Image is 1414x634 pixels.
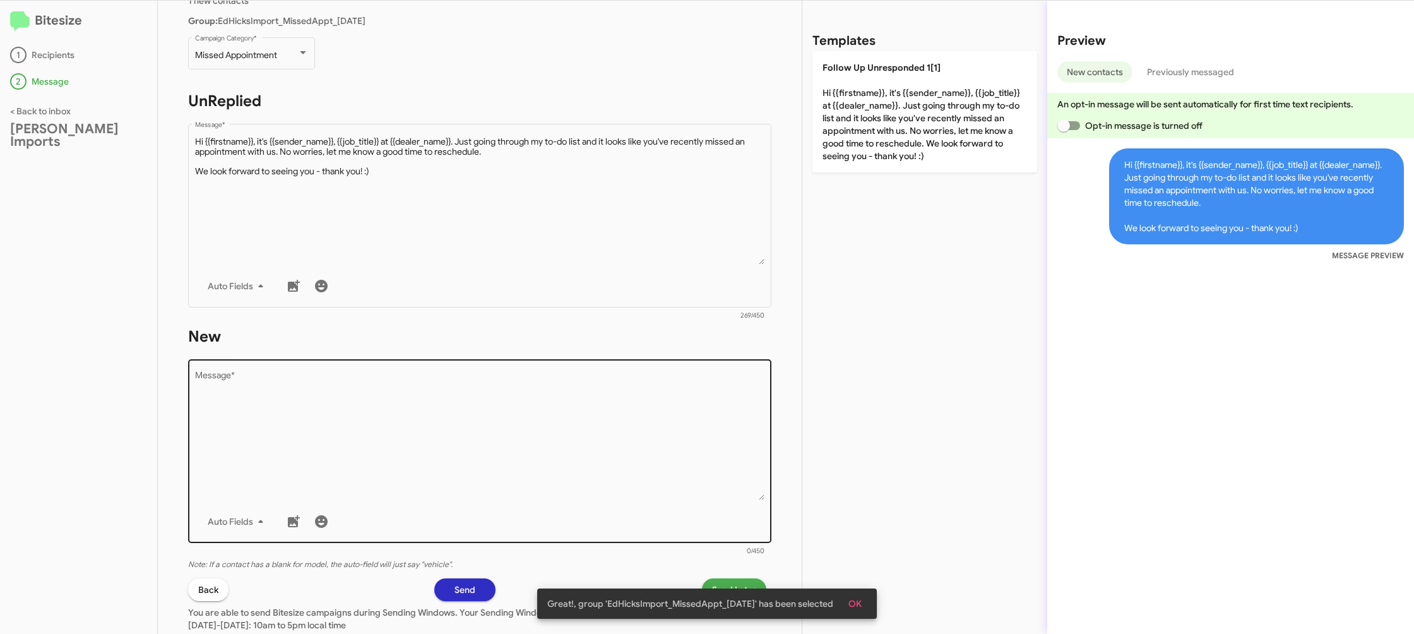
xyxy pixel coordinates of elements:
[747,547,764,555] mat-hint: 0/450
[10,47,27,63] div: 1
[740,312,764,320] mat-hint: 269/450
[1332,249,1404,262] small: MESSAGE PREVIEW
[547,597,833,610] span: Great!, group 'EdHicksImport_MissedAppt_[DATE]' has been selected
[848,592,862,615] span: OK
[1057,98,1404,111] p: An opt-in message will be sent automatically for first time text recipients.
[198,578,218,601] span: Back
[1138,61,1244,83] button: Previously messaged
[812,31,876,51] h2: Templates
[10,47,147,63] div: Recipients
[1109,148,1404,244] span: Hi {{firstname}}, it's {{sender_name}}, {{job_title}} at {{dealer_name}}. Just going through my t...
[10,123,147,148] div: [PERSON_NAME] Imports
[198,510,278,533] button: Auto Fields
[10,11,147,32] h2: Bitesize
[188,15,218,27] b: Group:
[434,578,496,601] button: Send
[188,15,365,27] span: EdHicksImport_MissedAppt_[DATE]
[208,510,268,533] span: Auto Fields
[188,559,453,570] i: Note: If a contact has a blank for model, the auto-field will just say "vehicle".
[10,11,30,32] img: logo-minimal.svg
[1085,118,1203,133] span: Opt-in message is turned off
[1057,31,1404,51] h2: Preview
[812,51,1037,172] p: Hi {{firstname}}, it's {{sender_name}}, {{job_title}} at {{dealer_name}}. Just going through my t...
[208,275,268,297] span: Auto Fields
[188,578,229,601] button: Back
[195,49,277,61] span: Missed Appointment
[188,91,771,111] h1: UnReplied
[10,73,27,90] div: 2
[454,578,475,601] span: Send
[1067,61,1123,83] span: New contacts
[1057,61,1132,83] button: New contacts
[838,592,872,615] button: OK
[188,326,771,347] h1: New
[198,275,278,297] button: Auto Fields
[1147,61,1234,83] span: Previously messaged
[823,62,941,73] span: Follow Up Unresponded 1[1]
[10,73,147,90] div: Message
[10,105,71,117] a: < Back to inbox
